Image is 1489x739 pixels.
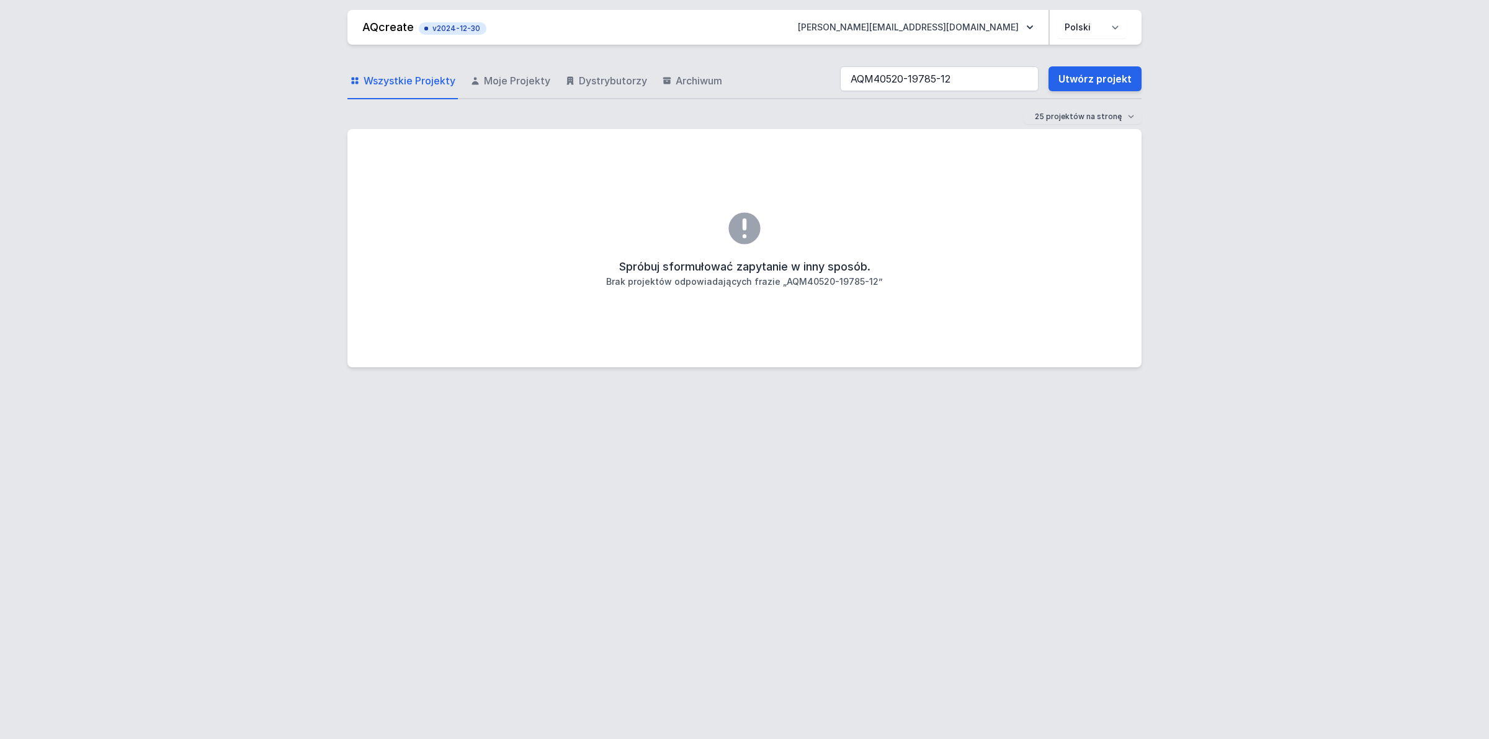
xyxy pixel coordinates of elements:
a: AQcreate [362,20,414,34]
a: Dystrybutorzy [563,63,650,99]
a: Wszystkie Projekty [347,63,458,99]
select: Wybierz język [1057,16,1127,38]
span: v2024-12-30 [425,24,480,34]
a: Archiwum [660,63,725,99]
input: Szukaj wśród projektów i wersji... [840,66,1039,91]
span: Moje Projekty [484,73,550,88]
button: v2024-12-30 [419,20,486,35]
h2: Spróbuj sformułować zapytanie w inny sposób. [619,258,870,275]
a: Utwórz projekt [1049,66,1142,91]
h3: Brak projektów odpowiadających frazie „AQM40520-19785-12” [606,275,883,288]
span: Wszystkie Projekty [364,73,455,88]
span: Archiwum [676,73,722,88]
button: [PERSON_NAME][EMAIL_ADDRESS][DOMAIN_NAME] [788,16,1044,38]
a: Moje Projekty [468,63,553,99]
span: Dystrybutorzy [579,73,647,88]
